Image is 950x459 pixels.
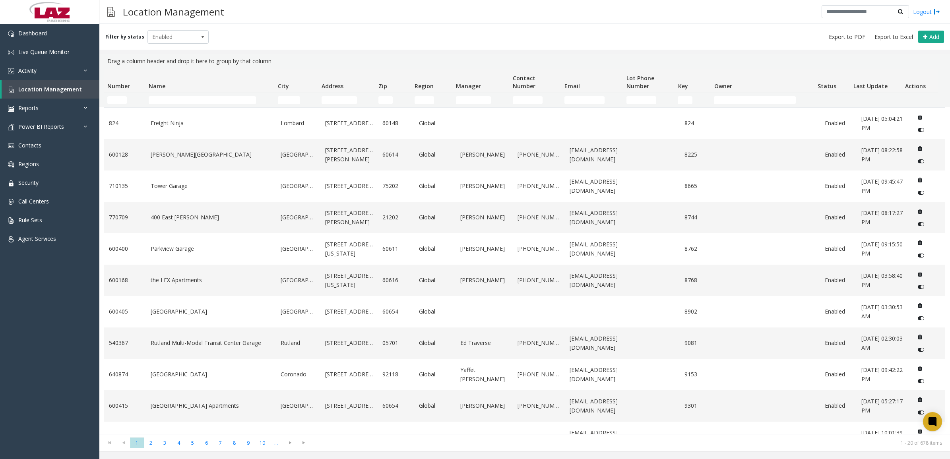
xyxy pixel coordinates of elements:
a: [GEOGRAPHIC_DATA] [281,401,315,410]
button: Delete [913,268,926,281]
span: Agent Services [18,235,56,242]
button: Disable [913,281,928,293]
span: City [278,82,289,90]
img: 'icon' [8,217,14,224]
button: Export to Excel [871,31,916,43]
span: Page 3 [158,438,172,448]
input: Zip Filter [378,96,393,104]
a: 75202 [382,182,409,190]
a: [STREET_ADDRESS] [325,370,373,379]
span: Enabled [148,31,196,43]
span: Page 5 [186,438,200,448]
button: Disable [913,343,928,356]
span: Export to PDF [829,33,865,41]
span: [DATE] 05:27:17 PM [861,397,903,414]
a: [PHONE_NUMBER] [518,182,560,190]
a: 8225 [684,150,712,159]
span: Page 10 [255,438,269,448]
a: [DATE] 09:45:47 PM [861,177,904,195]
a: [GEOGRAPHIC_DATA] [281,244,315,253]
span: Email [564,82,580,90]
a: 770709 [109,213,141,222]
span: Page 7 [213,438,227,448]
td: Zip Filter [375,93,411,107]
input: Address Filter [322,96,357,104]
span: Name [149,82,165,90]
a: 600128 [109,150,141,159]
button: Disable [913,312,928,325]
a: [EMAIL_ADDRESS][DOMAIN_NAME] [570,177,622,195]
img: 'icon' [8,161,14,168]
a: [GEOGRAPHIC_DATA] [281,307,315,316]
a: 9153 [684,370,712,379]
button: Delete [913,142,926,155]
h3: Location Management [119,2,228,21]
span: Rule Sets [18,216,42,224]
a: 60611 [382,244,409,253]
a: [PHONE_NUMBER] [518,244,560,253]
input: Lot Phone Number Filter [626,96,656,104]
span: Go to the last page [297,438,311,449]
a: 9301 [684,401,712,410]
td: Region Filter [411,93,453,107]
a: [GEOGRAPHIC_DATA] [281,150,315,159]
img: 'icon' [8,49,14,56]
a: 10042 [684,433,712,442]
a: Global [419,339,451,347]
a: [DATE] 05:04:21 PM [861,114,904,132]
button: Export to PDF [826,31,869,43]
a: 19103 [382,433,409,442]
input: Name Filter [149,96,256,104]
a: 824 [684,119,712,128]
img: 'icon' [8,236,14,242]
button: Delete [913,331,926,343]
td: Email Filter [561,93,623,107]
span: Go to the last page [299,440,309,446]
a: Lombard [281,119,315,128]
span: Contacts [18,141,41,149]
a: [PHONE_NUMBER] [518,339,560,347]
a: Rutland Multi-Modal Transit Center Garage [151,339,271,347]
span: [DATE] 05:04:21 PM [861,115,903,131]
a: [GEOGRAPHIC_DATA] [281,276,315,285]
a: [PERSON_NAME] [460,276,508,285]
a: Global [419,119,451,128]
input: Region Filter [415,96,434,104]
img: logout [934,8,940,16]
button: Delete [913,205,926,218]
a: [GEOGRAPHIC_DATA] [281,433,315,442]
a: [EMAIL_ADDRESS][DOMAIN_NAME] [570,334,622,352]
button: Delete [913,362,926,375]
a: 8902 [684,307,712,316]
a: Ed Traverse [460,339,508,347]
a: Enabled [825,401,852,410]
button: Delete [913,425,926,438]
a: [PHONE_NUMBER] [518,433,560,442]
span: Power BI Reports [18,123,64,130]
a: [GEOGRAPHIC_DATA] [281,213,315,222]
td: City Filter [275,93,318,107]
span: Page 2 [144,438,158,448]
img: 'icon' [8,143,14,149]
a: [EMAIL_ADDRESS][DOMAIN_NAME] [570,209,622,227]
a: 600415 [109,401,141,410]
button: Delete [913,174,926,186]
div: Drag a column header and drop it here to group by that column [104,54,945,69]
span: Go to the next page [283,438,297,449]
a: 824 [109,119,141,128]
a: 540367 [109,339,141,347]
a: Global [419,276,451,285]
button: Delete [913,299,926,312]
span: Page 4 [172,438,186,448]
img: pageIcon [107,2,115,21]
img: 'icon' [8,105,14,112]
td: Status Filter [814,93,850,107]
a: 05701 [382,339,409,347]
a: Enabled [825,433,852,442]
a: 21202 [382,213,409,222]
a: [EMAIL_ADDRESS][DOMAIN_NAME] [570,240,622,258]
a: Global [419,244,451,253]
a: 8744 [684,213,712,222]
a: [PHONE_NUMBER] [518,276,560,285]
span: Reports [18,104,39,112]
